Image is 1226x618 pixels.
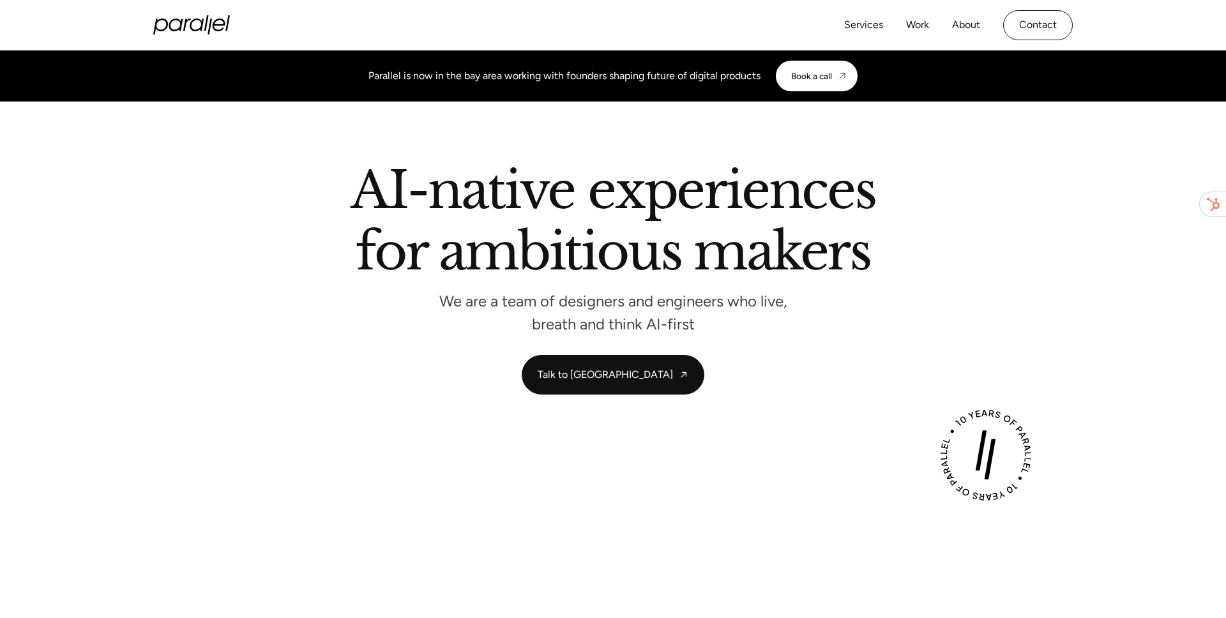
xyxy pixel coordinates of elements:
h2: AI-native experiences for ambitious makers [249,165,977,282]
p: We are a team of designers and engineers who live, breath and think AI-first [421,296,805,329]
a: Services [844,16,883,34]
div: Book a call [791,71,832,81]
a: Work [906,16,929,34]
a: About [952,16,980,34]
img: CTA arrow image [837,71,847,81]
a: Book a call [776,61,858,91]
a: home [153,15,230,34]
div: Parallel is now in the bay area working with founders shaping future of digital products [368,68,761,84]
a: Contact [1003,10,1073,40]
